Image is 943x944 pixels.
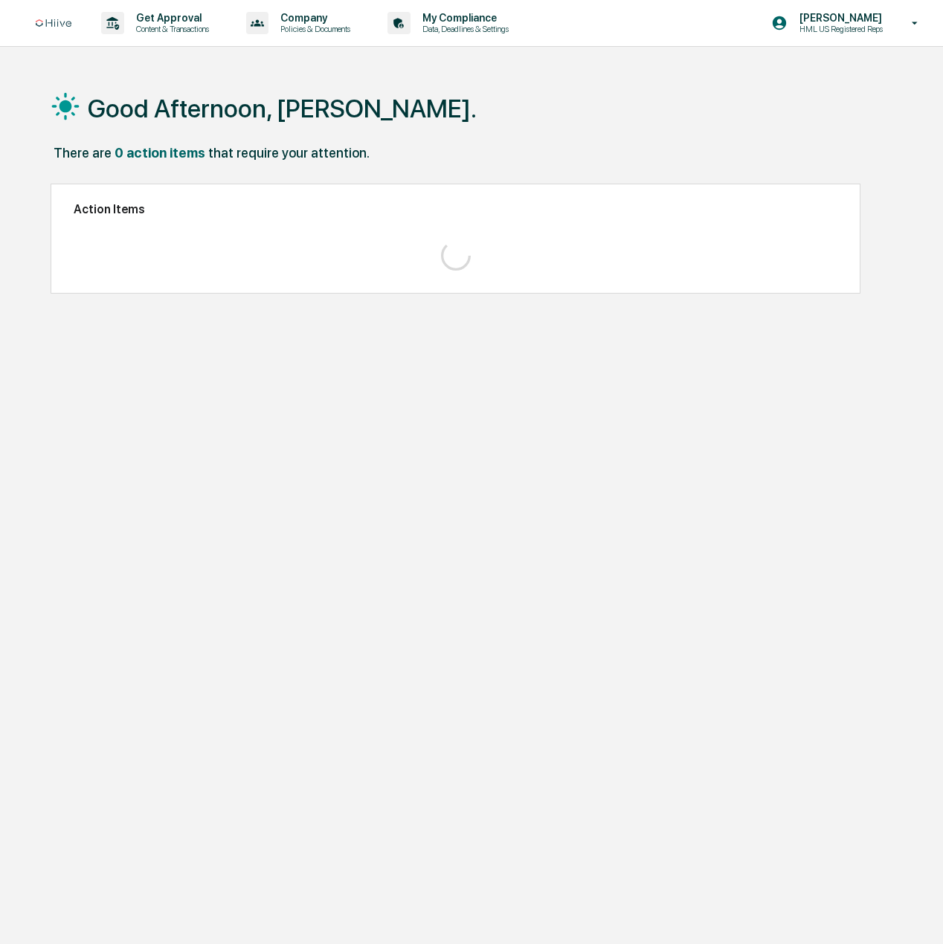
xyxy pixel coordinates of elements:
div: There are [54,145,112,161]
p: Get Approval [124,12,216,24]
h2: Action Items [74,202,837,216]
img: logo [36,19,71,28]
p: Data, Deadlines & Settings [411,24,516,34]
p: Content & Transactions [124,24,216,34]
p: Company [268,12,358,24]
p: [PERSON_NAME] [788,12,890,24]
p: My Compliance [411,12,516,24]
p: HML US Registered Reps [788,24,890,34]
p: Policies & Documents [268,24,358,34]
div: 0 action items [115,145,205,161]
h1: Good Afternoon, [PERSON_NAME]. [88,94,477,123]
div: that require your attention. [208,145,370,161]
